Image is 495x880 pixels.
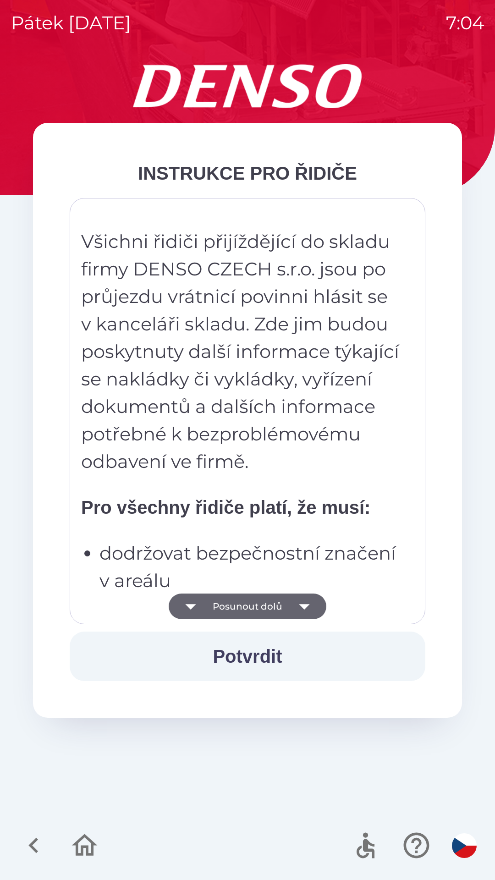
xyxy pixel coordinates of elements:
img: cs flag [452,833,477,858]
p: Všichni řidiči přijíždějící do skladu firmy DENSO CZECH s.r.o. jsou po průjezdu vrátnicí povinni ... [81,228,401,475]
p: 7:04 [446,9,484,37]
p: pátek [DATE] [11,9,131,37]
strong: Pro všechny řidiče platí, že musí: [81,497,370,517]
button: Potvrdit [70,632,425,681]
div: INSTRUKCE PRO ŘIDIČE [70,159,425,187]
button: Posunout dolů [169,594,326,619]
p: dodržovat bezpečnostní značení v areálu [99,539,401,594]
img: Logo [33,64,462,108]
